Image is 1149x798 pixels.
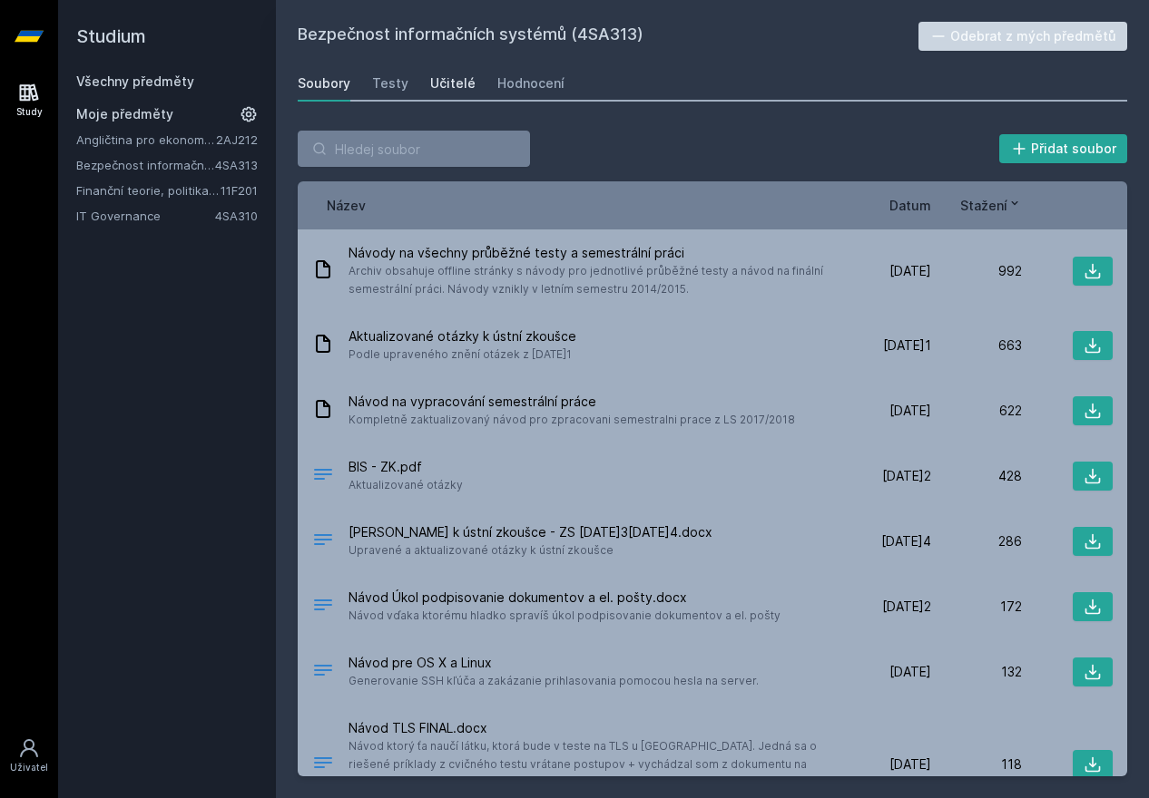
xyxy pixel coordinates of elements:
a: 4SA313 [215,158,258,172]
a: IT Governance [76,207,215,225]
div: DOCX [312,529,334,555]
div: Hodnocení [497,74,565,92]
span: Generovanie SSH kľúča a zakázanie prihlasovania pomocou hesla na server. [349,672,759,690]
a: Učitelé [430,65,476,102]
span: [DATE] [889,262,931,280]
div: Učitelé [430,74,476,92]
div: DOCX [312,594,334,620]
span: [DATE]2 [882,467,931,485]
span: [DATE]2 [882,598,931,616]
div: 622 [931,402,1022,420]
div: Uživatel [10,761,48,774]
div: 992 [931,262,1022,280]
a: Uživatel [4,728,54,783]
a: Hodnocení [497,65,565,102]
span: [DATE]1 [883,336,931,355]
div: 132 [931,663,1022,681]
span: Aktualizované otázky k ústní zkoušce [349,327,576,345]
span: Upravené a aktualizované otázky k ústní zkoušce [349,541,712,560]
a: Study [4,73,54,128]
span: Návod TLS FINAL.docx [349,719,833,737]
span: [PERSON_NAME] k ústní zkoušce - ZS [DATE]3[DATE]4.docx [349,523,712,541]
a: 4SA310 [215,209,258,223]
button: Stažení [960,196,1022,215]
div: 118 [931,755,1022,774]
span: Návod vďaka ktorému hladko spravíš úkol podpisovanie dokumentov a el. pošty [349,607,781,625]
div: Study [16,105,43,119]
div: .DOCX [312,659,334,686]
span: [DATE]4 [881,532,931,550]
a: Testy [372,65,408,102]
a: Všechny předměty [76,73,194,89]
a: Bezpečnost informačních systémů [76,156,215,174]
span: Návod Úkol podpisovanie dokumentov a el. pošty.docx [349,589,781,607]
div: 172 [931,598,1022,616]
button: Přidat soubor [999,134,1128,163]
input: Hledej soubor [298,131,530,167]
a: 11F201 [221,183,258,198]
span: Archiv obsahuje offline stránky s návody pro jednotlivé průběžné testy a návod na finální semestr... [349,262,833,298]
button: Datum [889,196,931,215]
div: Testy [372,74,408,92]
a: Angličtina pro ekonomická studia 2 (B2/C1) [76,131,216,149]
h2: Bezpečnost informačních systémů (4SA313) [298,22,918,51]
span: [DATE] [889,402,931,420]
span: Návod na vypracování semestrální práce [349,393,795,411]
a: Soubory [298,65,350,102]
span: Návod pre OS X a Linux [349,654,759,672]
button: Odebrat z mých předmětů [918,22,1128,51]
div: DOCX [312,752,334,778]
span: Kompletně zaktualizovaný návod pro zpracovani semestralni prace z LS 2017/2018 [349,411,795,429]
span: Stažení [960,196,1007,215]
button: Název [327,196,366,215]
span: BIS - ZK.pdf [349,458,463,476]
span: Aktualizované otázky [349,476,463,494]
div: 428 [931,467,1022,485]
div: 663 [931,336,1022,355]
a: Finanční teorie, politika a instituce [76,181,221,199]
span: [DATE] [889,755,931,774]
span: Moje předměty [76,105,173,123]
div: PDF [312,463,334,490]
div: 286 [931,532,1022,550]
span: Podle upraveného znění otázek z [DATE]1 [349,345,576,364]
a: 2AJ212 [216,132,258,147]
span: Návody na všechny průběžné testy a semestrální práci [349,244,833,262]
div: Soubory [298,74,350,92]
span: [DATE] [889,663,931,681]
